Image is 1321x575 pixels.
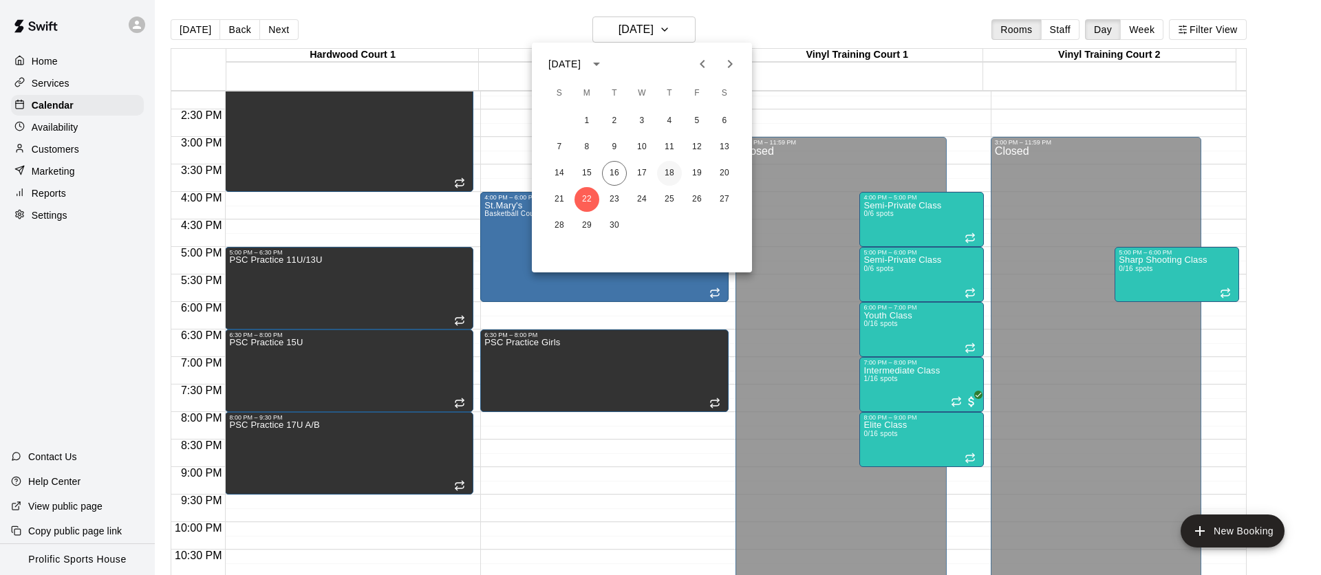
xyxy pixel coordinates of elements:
[547,135,572,160] button: 7
[685,109,709,133] button: 5
[630,187,654,212] button: 24
[685,80,709,107] span: Friday
[689,50,716,78] button: Previous month
[547,187,572,212] button: 21
[716,50,744,78] button: Next month
[685,161,709,186] button: 19
[630,109,654,133] button: 3
[685,135,709,160] button: 12
[547,213,572,238] button: 28
[712,80,737,107] span: Saturday
[574,187,599,212] button: 22
[630,80,654,107] span: Wednesday
[712,161,737,186] button: 20
[657,109,682,133] button: 4
[630,161,654,186] button: 17
[547,80,572,107] span: Sunday
[574,80,599,107] span: Monday
[602,80,627,107] span: Tuesday
[574,135,599,160] button: 8
[712,109,737,133] button: 6
[602,109,627,133] button: 2
[712,135,737,160] button: 13
[712,187,737,212] button: 27
[574,161,599,186] button: 15
[548,57,581,72] div: [DATE]
[574,213,599,238] button: 29
[547,161,572,186] button: 14
[657,135,682,160] button: 11
[657,187,682,212] button: 25
[602,161,627,186] button: 16
[657,161,682,186] button: 18
[602,187,627,212] button: 23
[585,52,608,76] button: calendar view is open, switch to year view
[574,109,599,133] button: 1
[602,213,627,238] button: 30
[602,135,627,160] button: 9
[685,187,709,212] button: 26
[630,135,654,160] button: 10
[657,80,682,107] span: Thursday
